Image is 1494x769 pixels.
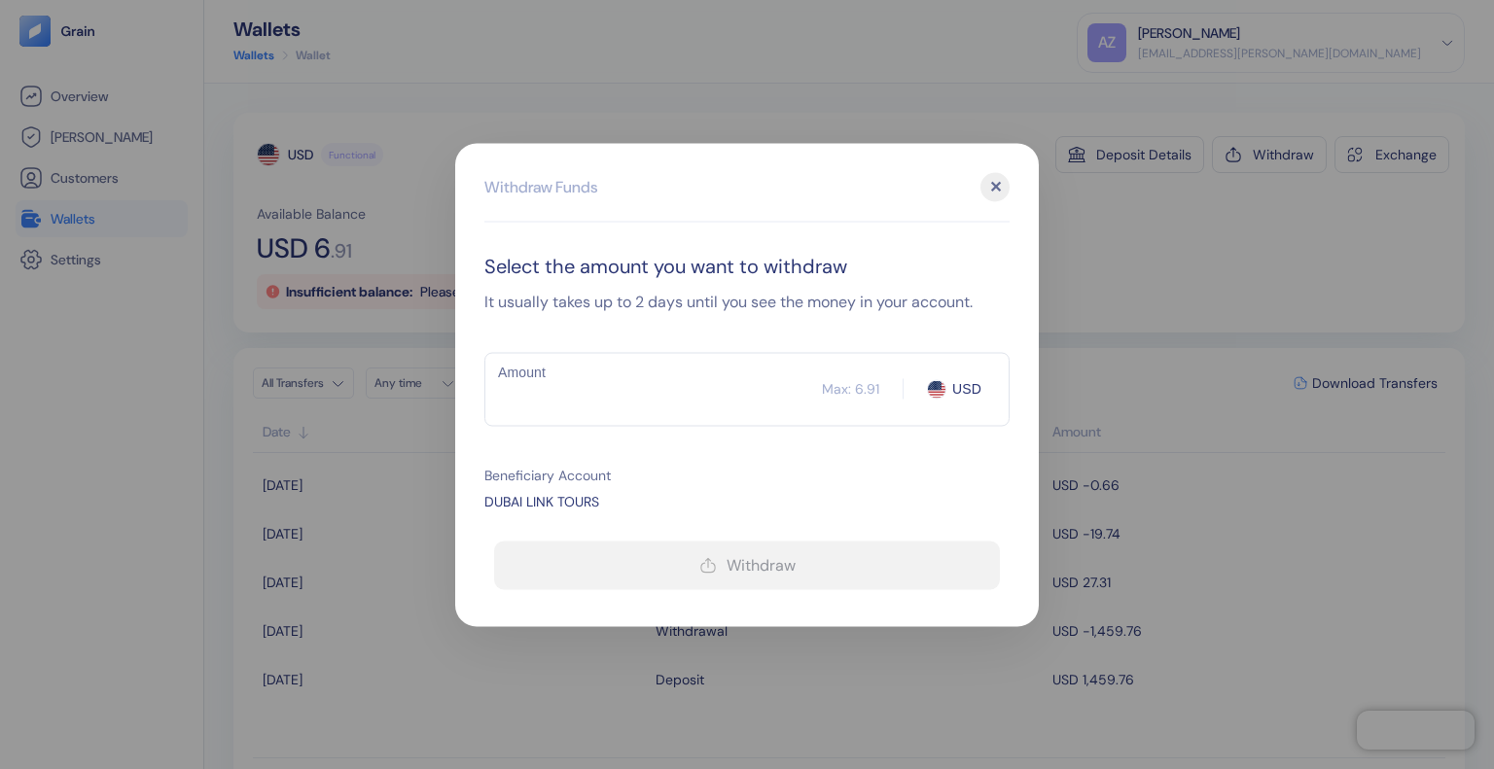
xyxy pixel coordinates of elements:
[484,251,1010,280] div: Select the amount you want to withdraw
[980,172,1010,201] div: ✕
[484,175,597,198] div: Withdraw Funds
[484,290,1010,313] div: It usually takes up to 2 days until you see the money in your account.
[822,379,879,399] div: Max: 6.91
[1357,711,1475,750] iframe: Chatra live chat
[484,491,1010,511] div: DUBAI LINK TOURS
[484,465,1010,485] div: Beneficiary Account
